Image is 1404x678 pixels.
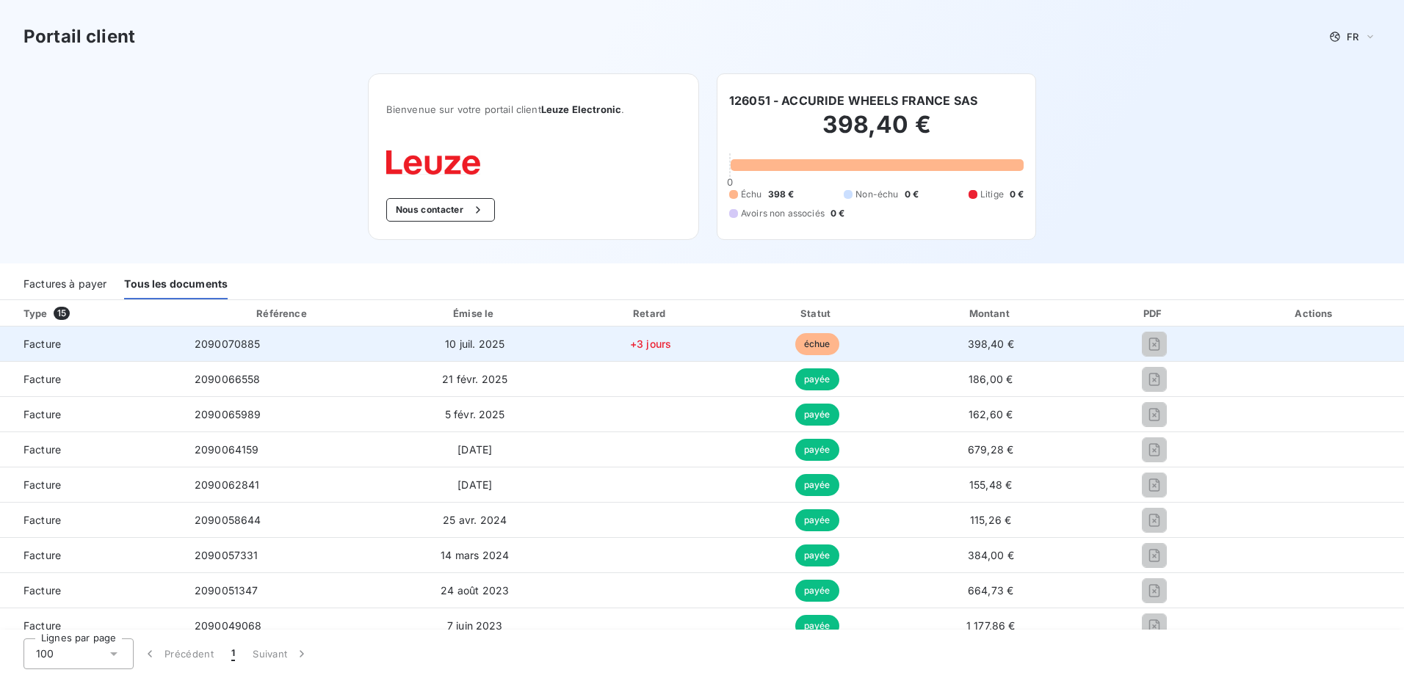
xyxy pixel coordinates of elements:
[968,584,1013,597] span: 664,73 €
[795,509,839,531] span: payée
[970,514,1011,526] span: 115,26 €
[244,638,318,669] button: Suivant
[12,513,171,528] span: Facture
[630,338,671,350] span: +3 jours
[968,443,1013,456] span: 679,28 €
[795,615,839,637] span: payée
[795,404,839,426] span: payée
[195,584,258,597] span: 2090051347
[1347,31,1358,43] span: FR
[386,306,563,321] div: Émise le
[968,549,1014,561] span: 384,00 €
[386,103,681,115] span: Bienvenue sur votre portail client .
[741,207,825,220] span: Avoirs non associés
[195,549,258,561] span: 2090057331
[729,110,1024,154] h2: 398,40 €
[795,439,839,461] span: payée
[12,583,171,598] span: Facture
[124,269,228,299] div: Tous les documents
[969,373,1013,385] span: 186,00 €
[1229,306,1401,321] div: Actions
[738,306,897,321] div: Statut
[541,103,621,115] span: Leuze Electronic
[1010,188,1024,201] span: 0 €
[980,188,1004,201] span: Litige
[768,188,795,201] span: 398 €
[195,514,261,526] span: 2090058644
[12,407,171,422] span: Facture
[442,373,507,385] span: 21 févr. 2025
[855,188,898,201] span: Non-échu
[457,443,492,456] span: [DATE]
[12,478,171,492] span: Facture
[386,150,480,175] img: Company logo
[15,306,180,321] div: Type
[569,306,731,321] div: Retard
[445,338,504,350] span: 10 juil. 2025
[36,646,54,661] span: 100
[195,619,262,632] span: 2090049068
[727,176,733,188] span: 0
[12,337,171,351] span: Facture
[23,23,135,50] h3: Portail client
[741,188,762,201] span: Échu
[195,338,261,350] span: 2090070885
[457,478,492,491] span: [DATE]
[12,619,171,633] span: Facture
[12,442,171,457] span: Facture
[447,619,503,632] span: 7 juin 2023
[23,269,106,299] div: Factures à payer
[969,478,1012,491] span: 155,48 €
[795,580,839,602] span: payée
[195,443,259,456] span: 2090064159
[902,306,1079,321] div: Montant
[441,584,509,597] span: 24 août 2023
[968,338,1014,350] span: 398,40 €
[441,549,509,561] span: 14 mars 2024
[795,333,839,355] span: échue
[795,544,839,566] span: payée
[195,408,261,420] span: 2090065989
[12,548,171,563] span: Facture
[445,408,505,420] span: 5 févr. 2025
[231,646,235,661] span: 1
[905,188,919,201] span: 0 €
[1085,306,1223,321] div: PDF
[195,478,260,491] span: 2090062841
[795,368,839,390] span: payée
[222,638,244,669] button: 1
[12,372,171,387] span: Facture
[443,514,507,526] span: 25 avr. 2024
[795,474,839,496] span: payée
[966,619,1016,632] span: 1 177,86 €
[831,207,844,220] span: 0 €
[195,373,261,385] span: 2090066558
[54,307,70,320] span: 15
[386,198,495,222] button: Nous contacter
[969,408,1013,420] span: 162,60 €
[729,92,977,109] h6: 126051 - ACCURIDE WHEELS FRANCE SAS
[256,307,306,319] div: Référence
[134,638,222,669] button: Précédent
